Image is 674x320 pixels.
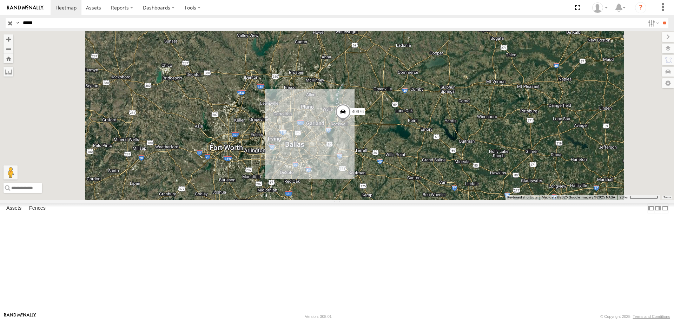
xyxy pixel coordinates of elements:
button: Keyboard shortcuts [507,195,537,200]
span: Map data ©2025 Google Imagery ©2025 NASA [542,195,615,199]
span: 20 km [620,195,629,199]
label: Map Settings [662,78,674,88]
div: Version: 308.01 [305,314,332,319]
i: ? [635,2,646,13]
button: Zoom in [4,34,13,44]
div: Aurora Salinas [590,2,610,13]
div: © Copyright 2025 - [600,314,670,319]
label: Dock Summary Table to the Right [654,203,661,214]
label: Hide Summary Table [662,203,669,214]
img: rand-logo.svg [7,5,44,10]
label: Search Filter Options [645,18,660,28]
a: Visit our Website [4,313,36,320]
label: Fences [26,204,49,214]
label: Dock Summary Table to the Left [647,203,654,214]
a: Terms (opens in new tab) [663,196,671,198]
button: Map Scale: 20 km per 77 pixels [617,195,660,200]
label: Measure [4,67,13,77]
a: Terms and Conditions [633,314,670,319]
span: 40976 [352,109,364,114]
label: Assets [3,204,25,214]
button: Zoom out [4,44,13,54]
button: Zoom Home [4,54,13,63]
button: Drag Pegman onto the map to open Street View [4,165,18,179]
label: Search Query [15,18,20,28]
